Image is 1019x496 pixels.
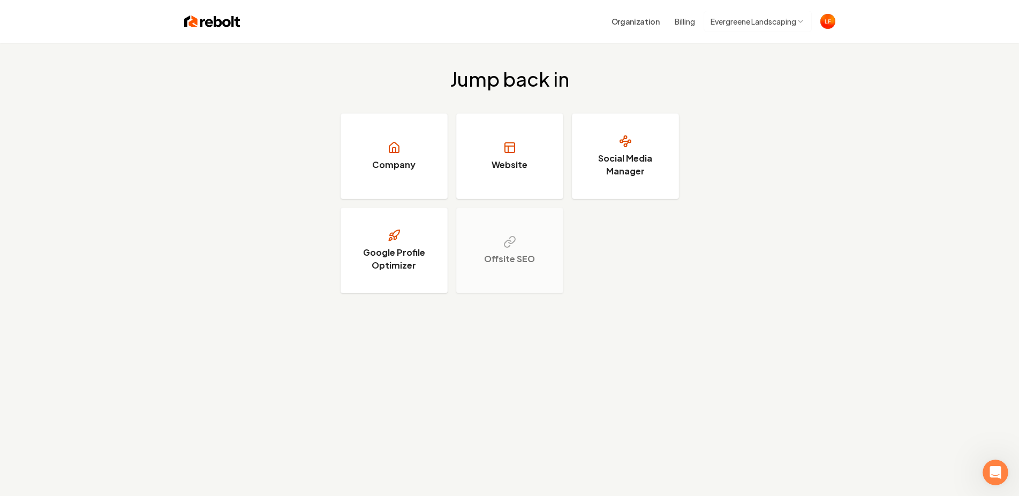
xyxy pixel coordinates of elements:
[450,68,569,90] h2: Jump back in
[820,14,835,29] img: Lynn Fuller
[983,460,1008,485] iframe: Intercom live chat
[372,158,416,171] h3: Company
[484,253,535,265] h3: Offsite SEO
[605,12,666,31] button: Organization
[184,14,240,29] img: Rebolt Logo
[585,152,666,178] h3: Social Media Manager
[341,208,448,293] a: Google Profile Optimizer
[492,158,527,171] h3: Website
[572,113,679,199] a: Social Media Manager
[675,16,695,27] button: Billing
[456,113,563,199] a: Website
[341,113,448,199] a: Company
[354,246,434,272] h3: Google Profile Optimizer
[820,14,835,29] button: Open user button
